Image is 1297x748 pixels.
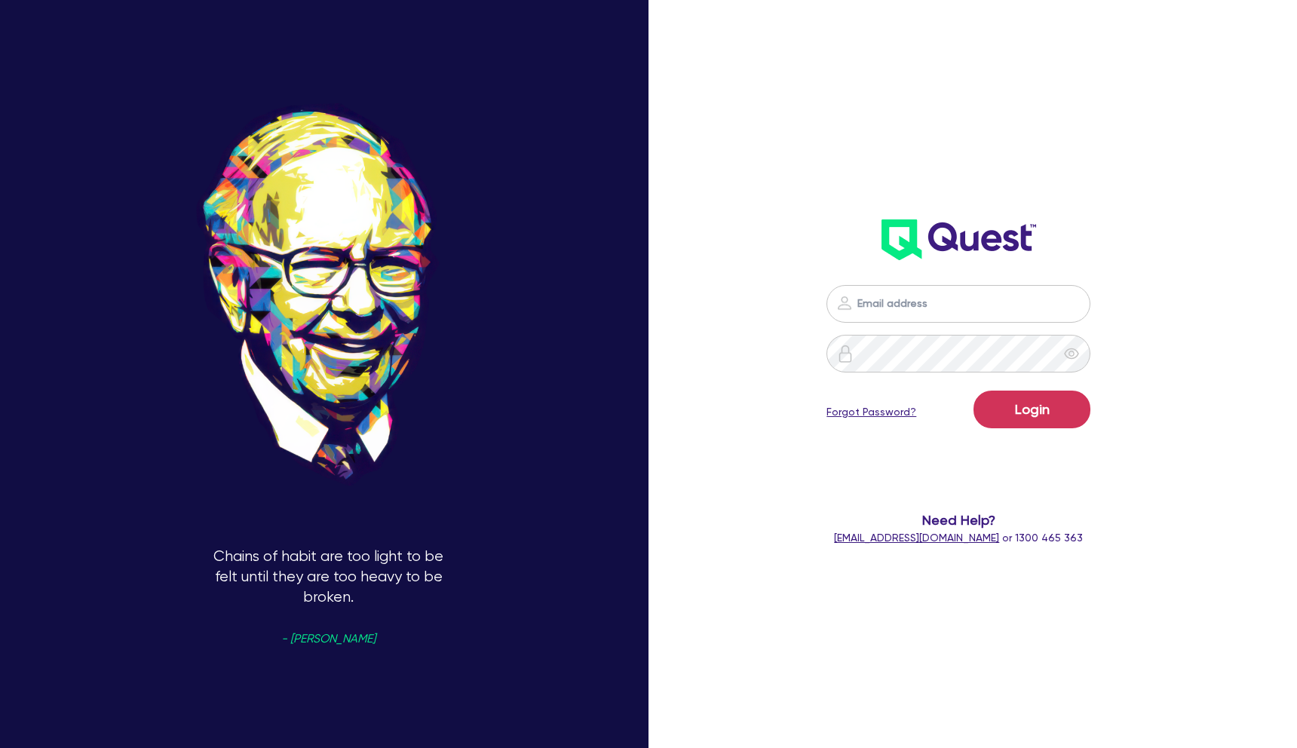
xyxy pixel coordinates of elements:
a: [EMAIL_ADDRESS][DOMAIN_NAME] [834,532,999,544]
span: Need Help? [787,510,1130,530]
button: Login [974,391,1090,428]
span: - [PERSON_NAME] [281,633,376,645]
img: icon-password [836,294,854,312]
img: icon-password [836,345,854,363]
span: or 1300 465 363 [834,532,1083,544]
a: Forgot Password? [826,404,916,420]
span: eye [1064,346,1079,361]
input: Email address [826,285,1090,323]
img: wH2k97JdezQIQAAAABJRU5ErkJggg== [882,219,1036,260]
